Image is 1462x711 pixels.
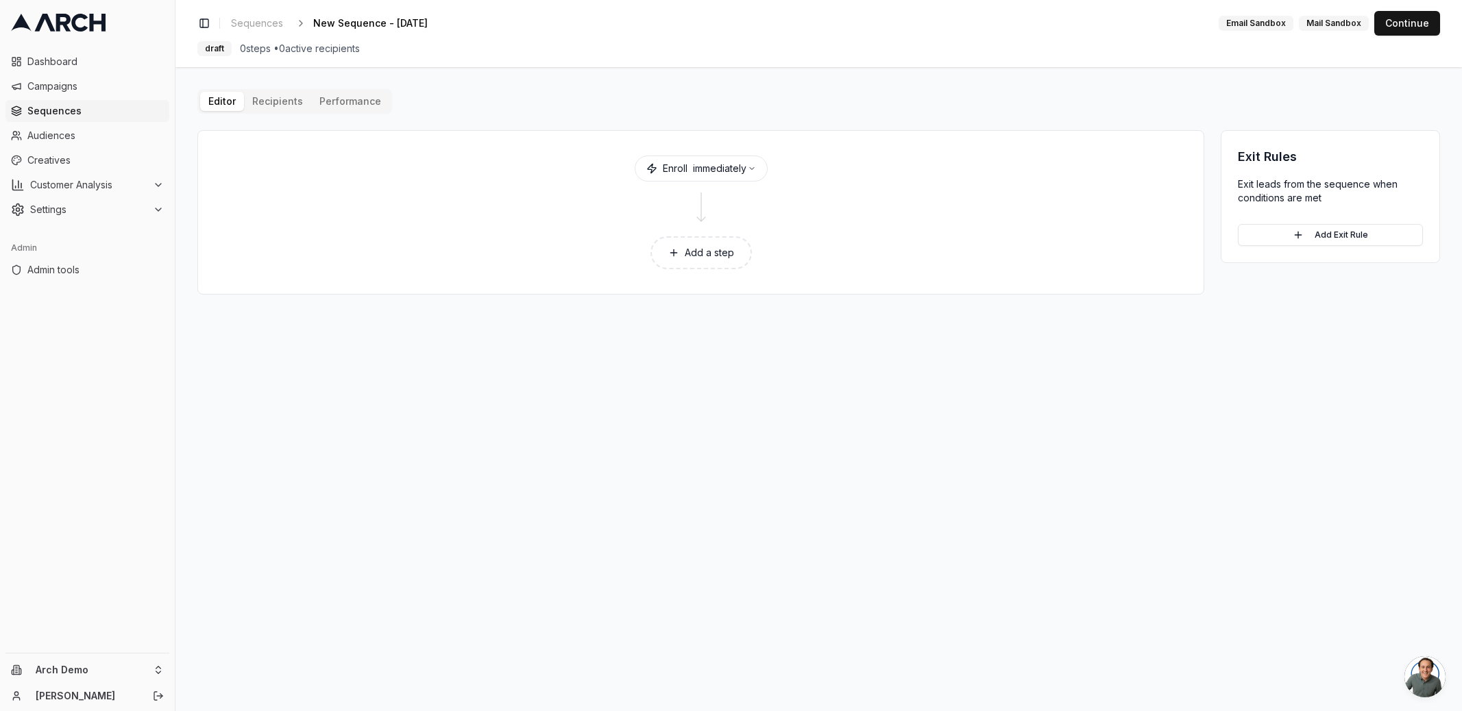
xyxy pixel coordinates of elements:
div: Email Sandbox [1219,16,1293,31]
button: immediately [693,162,756,175]
a: Creatives [5,149,169,171]
div: Admin [5,237,169,259]
button: Settings [5,199,169,221]
a: Dashboard [5,51,169,73]
span: New Sequence - [DATE] [313,16,428,30]
button: Performance [311,92,389,111]
button: Add a step [650,236,752,269]
a: Audiences [5,125,169,147]
span: Creatives [27,153,164,167]
nav: breadcrumb [226,14,450,33]
button: Continue [1374,11,1440,36]
button: Customer Analysis [5,174,169,196]
button: Recipients [244,92,311,111]
span: Customer Analysis [30,178,147,192]
span: Campaigns [27,79,164,93]
span: Admin tools [27,263,164,277]
span: Sequences [27,104,164,118]
a: Sequences [226,14,289,33]
a: Campaigns [5,75,169,97]
button: Add Exit Rule [1238,224,1423,246]
span: 0 steps • 0 active recipients [240,42,360,55]
a: [PERSON_NAME] [36,689,138,703]
p: Exit leads from the sequence when conditions are met [1238,177,1423,205]
span: Dashboard [27,55,164,68]
span: Settings [30,203,147,216]
span: Arch Demo [36,664,147,676]
button: Log out [149,686,168,706]
button: Arch Demo [5,659,169,681]
div: Open chat [1404,656,1446,697]
button: Editor [200,92,244,111]
div: draft [197,41,232,56]
span: Sequences [231,16,283,30]
span: Audiences [27,129,164,142]
a: Admin tools [5,259,169,281]
a: Sequences [5,100,169,122]
div: Mail Sandbox [1299,16,1369,31]
h3: Exit Rules [1238,147,1423,166]
div: Enroll [635,155,768,182]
